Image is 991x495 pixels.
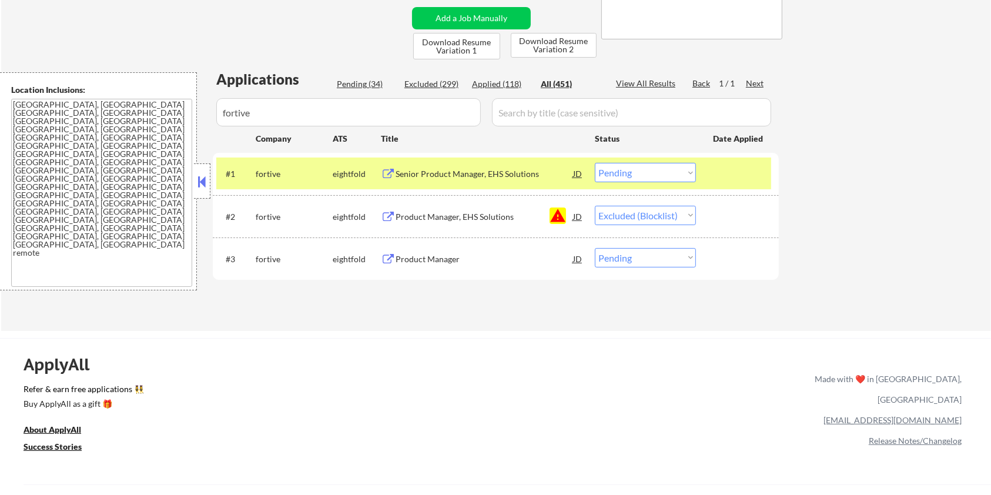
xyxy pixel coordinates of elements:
div: fortive [256,253,333,265]
input: Search by title (case sensitive) [492,98,771,126]
div: Back [692,78,711,89]
div: JD [572,206,584,227]
a: Release Notes/Changelog [869,436,962,446]
div: JD [572,248,584,269]
div: View All Results [616,78,679,89]
u: Success Stories [24,442,82,451]
div: Buy ApplyAll as a gift 🎁 [24,400,141,408]
button: Add a Job Manually [412,7,531,29]
button: Download Resume Variation 2 [511,33,597,58]
a: About ApplyAll [24,423,98,438]
div: Product Manager, EHS Solutions [396,211,573,223]
div: Applications [216,72,333,86]
div: Product Manager [396,253,573,265]
a: Refer & earn free applications 👯‍♀️ [24,385,569,397]
a: [EMAIL_ADDRESS][DOMAIN_NAME] [823,415,962,425]
button: warning [550,208,566,224]
div: fortive [256,168,333,180]
div: Excluded (299) [404,78,463,90]
div: fortive [256,211,333,223]
button: Download Resume Variation 1 [413,33,500,59]
div: Applied (118) [472,78,531,90]
div: Title [381,133,584,145]
div: Date Applied [713,133,765,145]
div: #1 [226,168,246,180]
div: Location Inclusions: [11,84,192,96]
input: Search by company (case sensitive) [216,98,481,126]
div: Made with ❤️ in [GEOGRAPHIC_DATA], [GEOGRAPHIC_DATA] [810,369,962,410]
div: Next [746,78,765,89]
div: JD [572,163,584,184]
div: eightfold [333,168,381,180]
div: ApplyAll [24,354,103,374]
div: ATS [333,133,381,145]
div: Status [595,128,696,149]
div: Senior Product Manager, EHS Solutions [396,168,573,180]
u: About ApplyAll [24,424,81,434]
div: 1 / 1 [719,78,746,89]
div: #3 [226,253,246,265]
div: eightfold [333,211,381,223]
div: eightfold [333,253,381,265]
div: #2 [226,211,246,223]
a: Buy ApplyAll as a gift 🎁 [24,397,141,412]
a: Success Stories [24,440,98,455]
div: Company [256,133,333,145]
div: Pending (34) [337,78,396,90]
div: All (451) [541,78,600,90]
